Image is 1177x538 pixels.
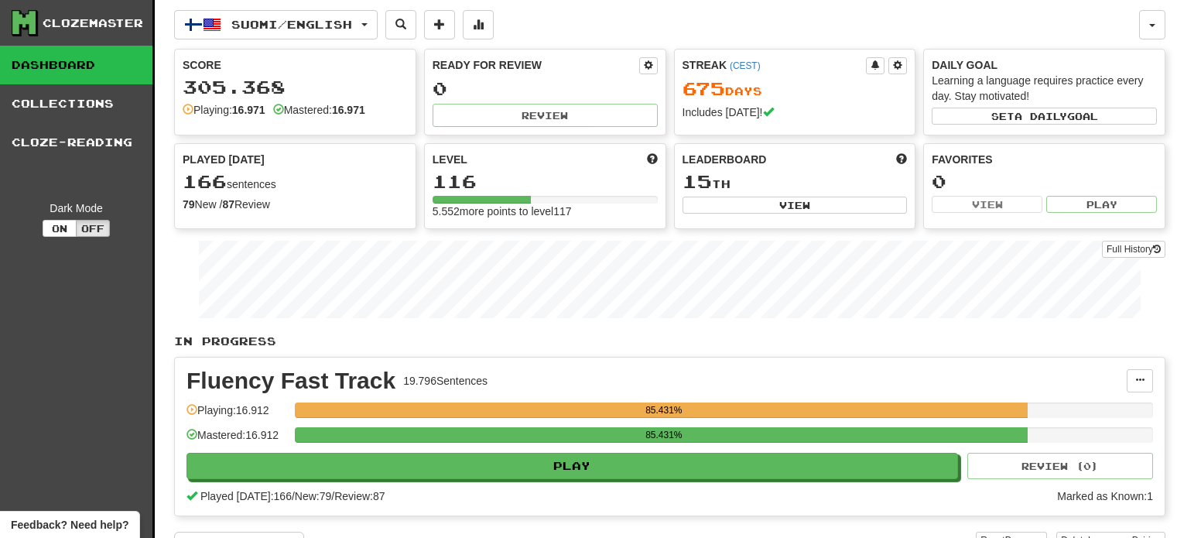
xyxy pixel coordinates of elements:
div: Mastered: 16.912 [186,427,287,453]
button: View [683,197,908,214]
button: On [43,220,77,237]
div: Playing: 16.912 [186,403,287,428]
div: 85.431% [299,403,1028,418]
button: More stats [463,10,494,39]
span: Played [DATE]: 166 [200,490,292,502]
span: 15 [683,170,712,192]
button: Play [186,453,958,479]
span: This week in points, UTC [896,152,907,167]
div: 19.796 Sentences [403,373,488,389]
span: 166 [183,170,227,192]
span: Level [433,152,467,167]
a: Full History [1102,241,1165,258]
button: View [932,196,1042,213]
span: / [331,490,334,502]
div: Learning a language requires practice every day. Stay motivated! [932,73,1157,104]
span: a daily [1014,111,1067,122]
span: New: 79 [295,490,331,502]
div: Dark Mode [12,200,141,216]
span: Review: 87 [334,490,385,502]
div: New / Review [183,197,408,212]
span: Played [DATE] [183,152,265,167]
div: 116 [433,172,658,191]
button: Review [433,104,658,127]
div: 0 [433,79,658,98]
button: Off [76,220,110,237]
div: Fluency Fast Track [186,369,395,392]
button: Add sentence to collection [424,10,455,39]
button: Play [1046,196,1157,213]
a: (CEST) [730,60,761,71]
div: Score [183,57,408,73]
div: Mastered: [273,102,365,118]
span: Score more points to level up [647,152,658,167]
div: Includes [DATE]! [683,105,908,120]
strong: 16.971 [332,104,365,116]
div: 0 [932,172,1157,191]
span: Suomi / English [231,18,352,31]
strong: 16.971 [232,104,265,116]
div: Clozemaster [43,15,143,31]
span: Open feedback widget [11,517,128,533]
div: Playing: [183,102,265,118]
div: Ready for Review [433,57,639,73]
button: Suomi/English [174,10,378,39]
div: 305.368 [183,77,408,97]
div: 85.431% [299,427,1028,443]
div: Favorites [932,152,1157,167]
button: Seta dailygoal [932,108,1157,125]
button: Review (0) [967,453,1153,479]
span: Leaderboard [683,152,767,167]
div: Marked as Known: 1 [1057,488,1153,504]
div: sentences [183,172,408,192]
strong: 79 [183,198,195,211]
div: Day s [683,79,908,99]
div: th [683,172,908,192]
span: / [292,490,295,502]
span: 675 [683,77,725,99]
p: In Progress [174,334,1165,349]
strong: 87 [222,198,234,211]
div: Daily Goal [932,57,1157,73]
div: 5.552 more points to level 117 [433,204,658,219]
div: Streak [683,57,867,73]
button: Search sentences [385,10,416,39]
